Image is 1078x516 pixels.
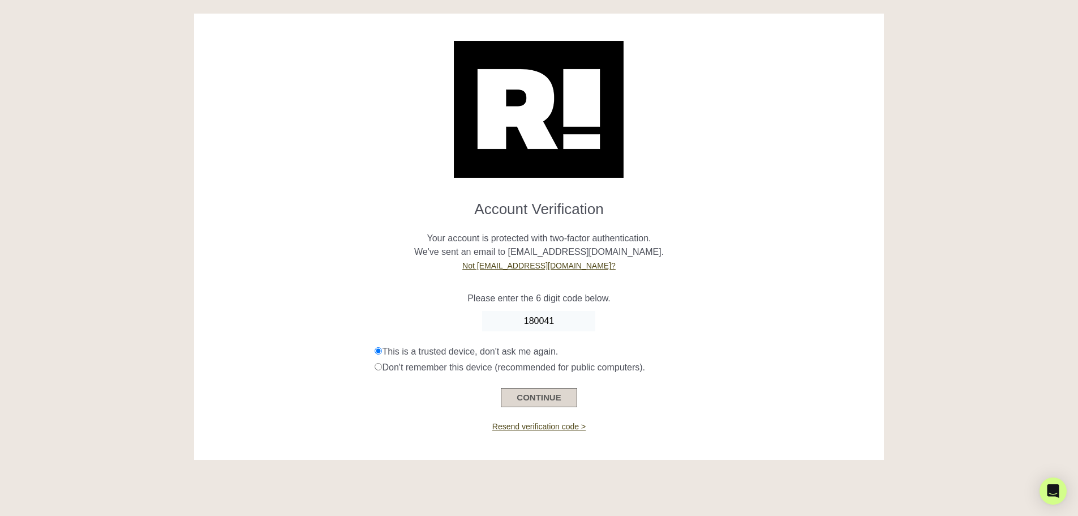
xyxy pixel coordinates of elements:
[203,191,876,218] h1: Account Verification
[1040,477,1067,505] div: Open Intercom Messenger
[492,422,586,431] a: Resend verification code >
[375,345,875,359] div: This is a trusted device, don't ask me again.
[203,218,876,272] p: Your account is protected with two-factor authentication. We've sent an email to [EMAIL_ADDRESS][...
[203,292,876,305] p: Please enter the 6 digit code below.
[454,41,624,178] img: Retention.com
[501,388,577,407] button: CONTINUE
[462,261,616,270] a: Not [EMAIL_ADDRESS][DOMAIN_NAME]?
[375,361,875,374] div: Don't remember this device (recommended for public computers).
[482,311,595,331] input: Enter Code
